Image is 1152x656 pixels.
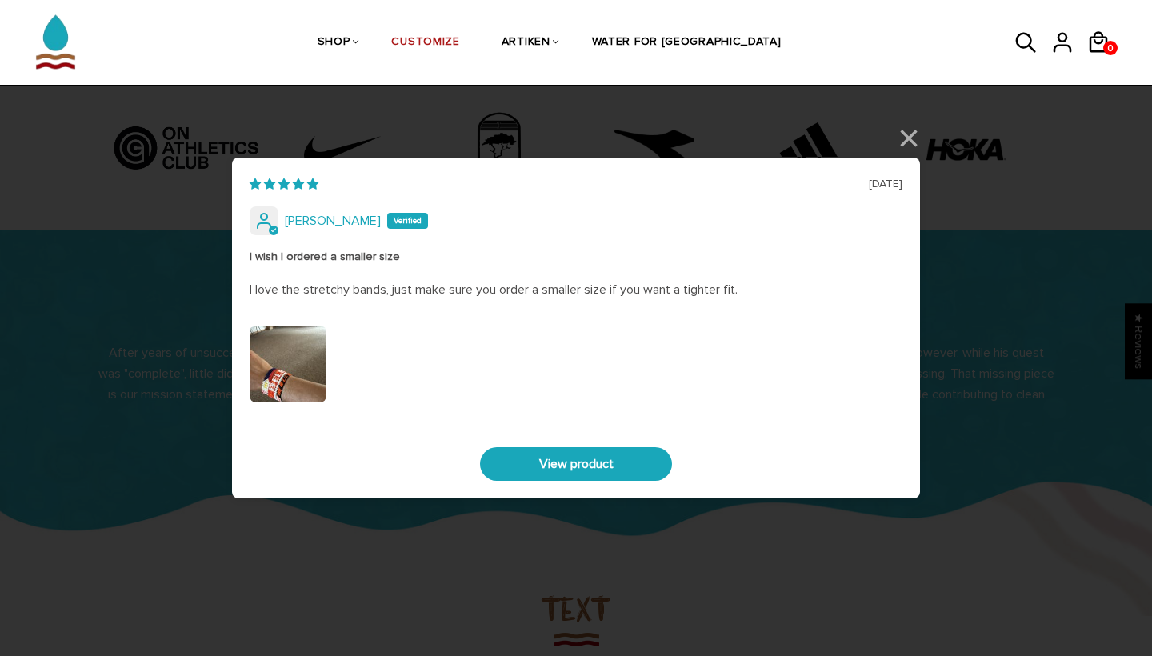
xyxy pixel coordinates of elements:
img: User picture [250,326,326,402]
a: SHOP [318,1,350,86]
a: WATER FOR [GEOGRAPHIC_DATA] [592,1,782,86]
a: 0 [1103,41,1118,55]
a: Link to user picture 0 [250,326,326,402]
span: [PERSON_NAME] [285,215,381,226]
p: I love the stretchy bands, just make sure you order a smaller size if you want a tighter fit. [250,279,902,300]
a: CUSTOMIZE [391,1,459,86]
a: View product [480,447,672,481]
span: [DATE] [869,175,902,194]
button: × [882,119,920,158]
b: I wish I ordered a smaller size [250,248,902,266]
span: 0 [1103,38,1118,58]
a: ARTIKEN [502,1,550,86]
span: 5 star review [250,175,318,194]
